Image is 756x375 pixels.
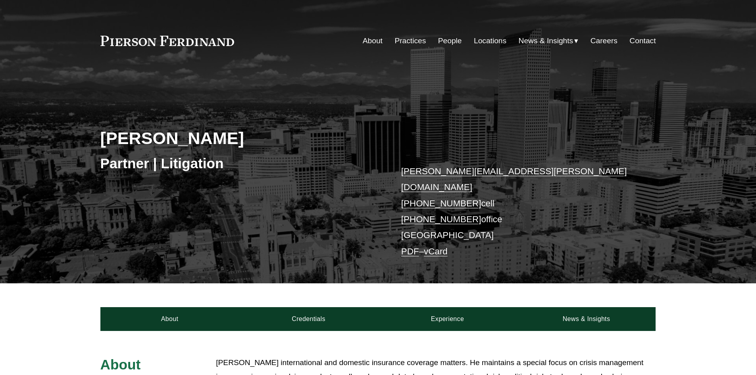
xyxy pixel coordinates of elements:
a: People [438,33,462,48]
a: [PHONE_NUMBER] [401,198,481,208]
a: Locations [474,33,506,48]
a: [PERSON_NAME][EMAIL_ADDRESS][PERSON_NAME][DOMAIN_NAME] [401,166,627,192]
a: Credentials [239,307,378,331]
span: News & Insights [519,34,573,48]
span: About [100,357,141,372]
h3: Partner | Litigation [100,155,378,172]
h2: [PERSON_NAME] [100,128,378,148]
a: Experience [378,307,517,331]
a: Careers [591,33,617,48]
a: News & Insights [517,307,656,331]
a: PDF [401,246,419,256]
a: Practices [394,33,426,48]
a: [PHONE_NUMBER] [401,214,481,224]
a: About [363,33,383,48]
a: About [100,307,239,331]
a: folder dropdown [519,33,579,48]
a: vCard [424,246,448,256]
p: cell office [GEOGRAPHIC_DATA] – [401,163,633,260]
a: Contact [629,33,656,48]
